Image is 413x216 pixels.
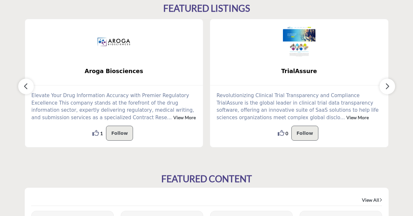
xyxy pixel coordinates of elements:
p: Follow [297,129,313,137]
span: Aroga Biosciences [35,67,193,75]
h2: FEATURED CONTENT [161,173,252,184]
span: ... [340,115,345,121]
h2: FEATURED LISTINGS [163,3,250,14]
span: 0 [286,130,288,137]
a: View More [173,115,196,120]
a: Aroga Biosciences [25,63,203,80]
b: Aroga Biosciences [35,63,193,80]
button: Follow [106,126,133,141]
span: 1 [100,130,103,137]
p: Follow [111,129,128,137]
span: TrialAssure [220,67,379,75]
img: TrialAssure [283,26,315,58]
img: Aroga Biosciences [98,26,130,58]
a: TrialAssure [210,63,388,80]
p: Revolutionizing Clinical Trial Transparency and Compliance TrialAssure is the global leader in cl... [217,92,382,121]
a: View More [346,115,369,120]
p: Elevate Your Drug Information Accuracy with Premier Regulatory Excellence This company stands at ... [32,92,197,121]
a: View All [362,197,382,203]
button: Follow [291,126,318,141]
b: TrialAssure [220,63,379,80]
span: ... [167,115,172,121]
